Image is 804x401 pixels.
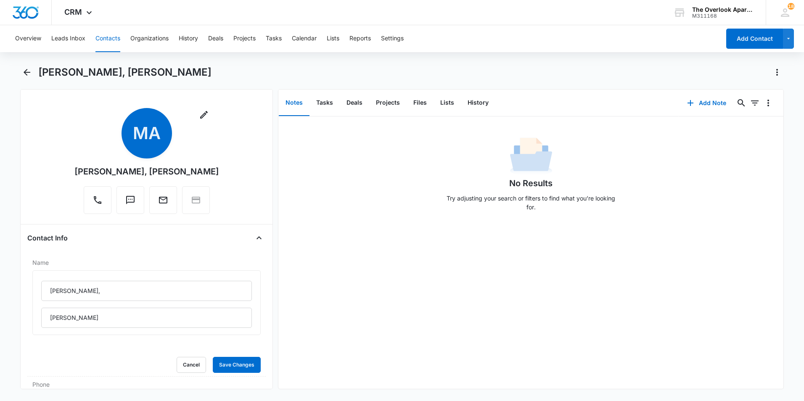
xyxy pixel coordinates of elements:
h1: [PERSON_NAME], [PERSON_NAME] [38,66,212,79]
button: Deals [208,25,223,52]
button: Overflow Menu [762,96,775,110]
span: MA [122,108,172,158]
button: Tasks [266,25,282,52]
label: Phone [32,380,261,389]
button: Projects [369,90,407,116]
a: Email [149,199,177,206]
button: Add Contact [726,29,783,49]
button: Leads Inbox [51,25,85,52]
button: Notes [279,90,309,116]
input: First Name [41,281,252,301]
button: Organizations [130,25,169,52]
button: History [461,90,495,116]
button: Calendar [292,25,317,52]
h4: Contact Info [27,233,68,243]
button: Contacts [95,25,120,52]
p: Try adjusting your search or filters to find what you’re looking for. [443,194,619,211]
span: 18 [788,3,794,10]
button: History [179,25,198,52]
div: account name [692,6,754,13]
button: Reports [349,25,371,52]
button: Call [84,186,111,214]
button: Back [20,66,33,79]
div: account id [692,13,754,19]
button: Projects [233,25,256,52]
button: Deals [340,90,369,116]
h1: No Results [509,177,553,190]
button: Overview [15,25,41,52]
button: Add Note [679,93,735,113]
button: Save Changes [213,357,261,373]
a: Call [84,199,111,206]
button: Search... [735,96,748,110]
a: Text [116,199,144,206]
button: Close [252,231,266,245]
button: Email [149,186,177,214]
button: Cancel [177,357,206,373]
button: Text [116,186,144,214]
div: notifications count [788,3,794,10]
button: Actions [770,66,784,79]
button: Tasks [309,90,340,116]
span: CRM [64,8,82,16]
input: Last Name [41,308,252,328]
img: No Data [510,135,552,177]
label: Name [32,258,261,267]
button: Filters [748,96,762,110]
div: [PERSON_NAME], [PERSON_NAME] [74,165,219,178]
button: Lists [434,90,461,116]
button: Lists [327,25,339,52]
button: Files [407,90,434,116]
button: Settings [381,25,404,52]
